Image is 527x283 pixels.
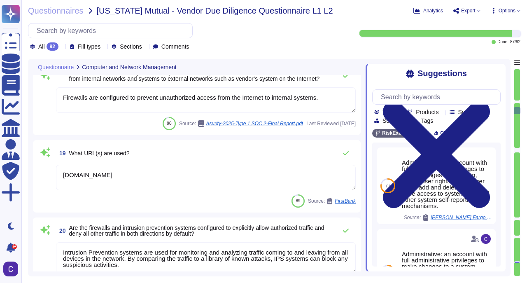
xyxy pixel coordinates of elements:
[38,44,45,49] span: All
[377,90,500,104] input: Search by keywords
[56,150,66,156] span: 19
[461,8,476,13] span: Export
[206,121,303,126] span: Asurity-2025-Type 1 SOC 2-Final Report.pdf
[413,7,443,14] button: Analytics
[499,8,515,13] span: Options
[33,23,192,38] input: Search by keywords
[38,64,74,70] span: Questionnaire
[120,44,142,49] span: Sections
[28,7,84,15] span: Questionnaires
[161,44,189,49] span: Comments
[97,7,333,15] span: [US_STATE] Mutual - Vendor Due Diligence Questionnaire L1 L2
[69,225,324,237] span: Are the firewalls and intrusion prevention systems configured to explicitly allow authorized traf...
[481,234,491,244] img: user
[296,199,300,203] span: 89
[56,228,66,234] span: 20
[423,8,443,13] span: Analytics
[385,183,390,188] span: 77
[56,87,356,113] textarea: Firewalls are configured to prevent unauthorized access from the Internet to internal systems.
[335,199,356,203] span: FirstBank
[3,262,18,276] img: user
[56,165,356,190] textarea: [DOMAIN_NAME]
[2,260,24,278] button: user
[78,44,100,49] span: Fill types
[167,121,171,126] span: 90
[179,120,303,127] span: Source:
[69,70,330,82] span: Are firewalls and intrusion prevention systems used to prevent unauthorized access on all connect...
[510,40,520,44] span: 87 / 92
[306,121,356,126] span: Last Reviewed [DATE]
[69,150,130,157] span: What URL(s) are used?
[12,244,17,249] div: 9+
[497,40,508,44] span: Done:
[82,64,177,70] span: Computer and Network Management
[308,198,356,204] span: Source:
[56,242,356,274] textarea: Intrusion Prevention systems are used for monitoring and analyzing traffic coming to and leaving ...
[47,42,58,51] div: 92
